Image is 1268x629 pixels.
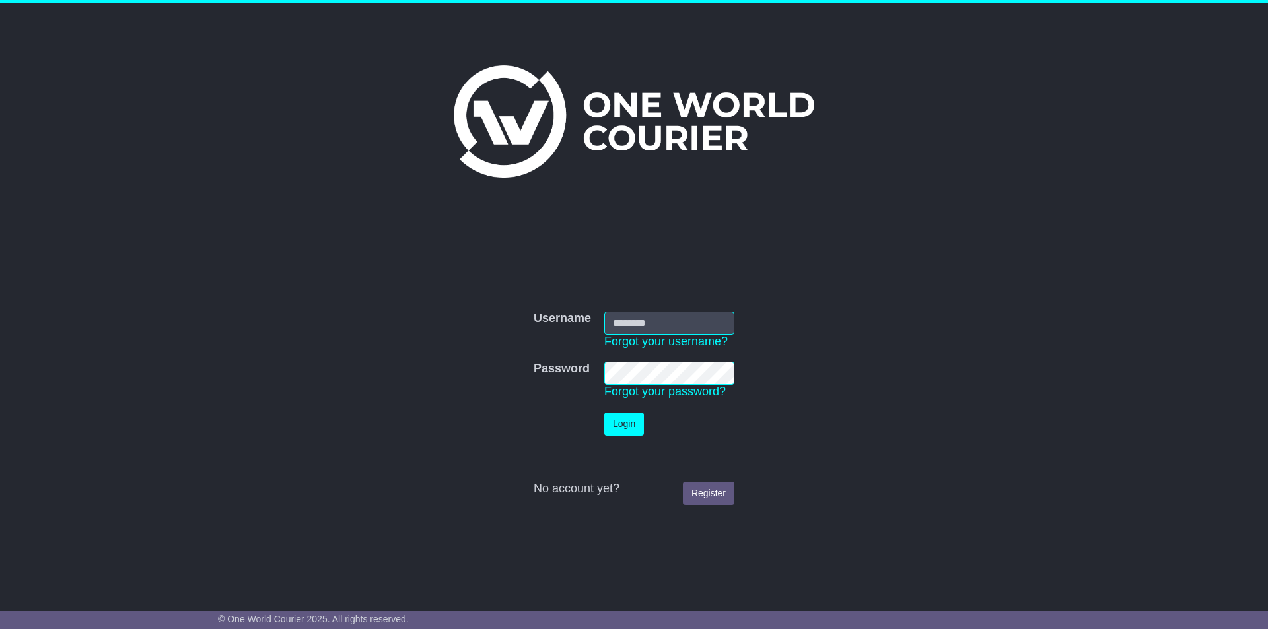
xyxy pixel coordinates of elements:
span: © One World Courier 2025. All rights reserved. [218,614,409,624]
a: Register [683,482,734,505]
label: Password [534,362,590,376]
a: Forgot your password? [604,385,726,398]
img: One World [454,65,814,178]
button: Login [604,413,644,436]
a: Forgot your username? [604,335,728,348]
label: Username [534,312,591,326]
div: No account yet? [534,482,734,496]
